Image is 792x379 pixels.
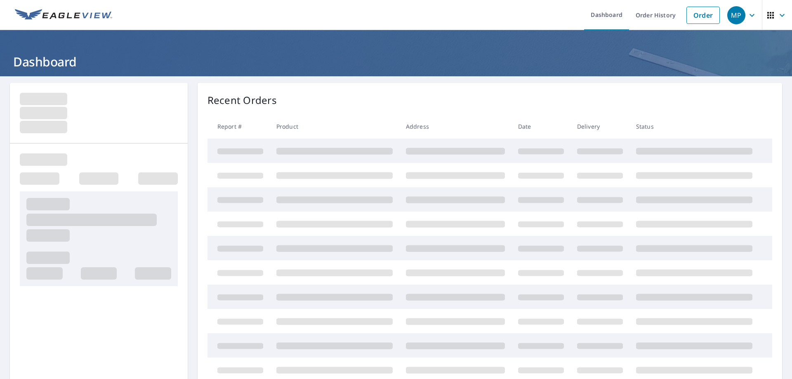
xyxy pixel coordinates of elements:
th: Date [511,114,570,139]
th: Product [270,114,399,139]
a: Order [686,7,720,24]
p: Recent Orders [207,93,277,108]
th: Status [629,114,759,139]
div: MP [727,6,745,24]
th: Delivery [570,114,629,139]
th: Report # [207,114,270,139]
img: EV Logo [15,9,112,21]
th: Address [399,114,511,139]
h1: Dashboard [10,53,782,70]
